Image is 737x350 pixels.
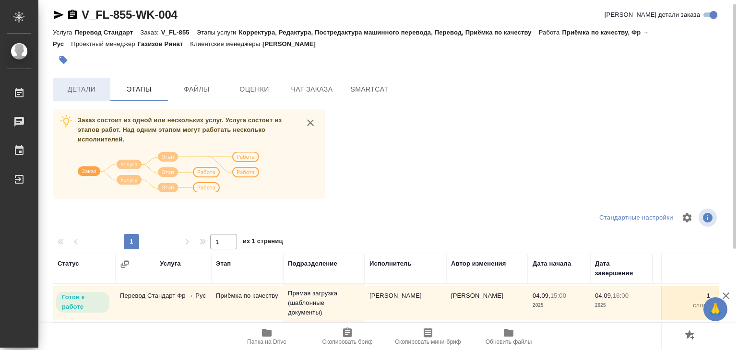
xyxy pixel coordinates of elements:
p: Приёмка по качеству [216,291,278,301]
div: Дата начала [533,259,571,268]
span: Этапы [116,83,162,95]
div: split button [597,210,676,225]
div: Исполнитель [369,259,412,268]
span: из 1 страниц [243,235,283,249]
p: Готов к работе [62,292,104,312]
p: 15:00 [550,292,566,299]
p: слово [657,301,710,310]
p: Клиентские менеджеры [190,40,262,47]
div: Дата завершения [595,259,648,278]
button: Добавить оценку [682,327,699,344]
button: Скопировать ссылку для ЯМессенджера [53,9,64,21]
p: 16:00 [613,292,629,299]
p: Услуга [53,29,74,36]
span: 🙏 [707,299,724,319]
span: [PERSON_NAME] детали заказа [605,10,700,20]
div: Этап [216,259,231,268]
button: Скопировать бриф [307,323,388,350]
p: 04.09, [533,292,550,299]
button: Сгруппировать [120,259,130,269]
p: 2025 [595,301,648,310]
span: Посмотреть информацию [699,209,719,227]
p: 04.09, [595,292,613,299]
span: Скопировать бриф [322,338,372,345]
button: Обновить файлы [468,323,549,350]
p: Корректура, Редактура, Постредактура машинного перевода, Перевод, Приёмка по качеству [238,29,538,36]
span: Файлы [174,83,220,95]
button: Скопировать ссылку [67,9,78,21]
p: Работа [539,29,562,36]
td: [PERSON_NAME] [446,286,528,320]
td: [PERSON_NAME] [365,286,446,320]
div: Услуга [160,259,180,268]
span: SmartCat [346,83,392,95]
p: V_FL-855 [161,29,197,36]
p: Проектный менеджер [71,40,137,47]
span: Детали [59,83,105,95]
p: Заказ: [140,29,161,36]
p: Перевод Стандарт [74,29,140,36]
button: Скопировать мини-бриф [388,323,468,350]
span: Чат заказа [289,83,335,95]
td: Перевод Стандарт Фр → Рус [115,286,211,320]
p: Газизов Ринат [138,40,190,47]
p: 1 [657,291,710,301]
button: close [303,116,318,130]
div: Автор изменения [451,259,506,268]
p: Этапы услуги [197,29,239,36]
span: Обновить файлы [486,338,532,345]
span: Скопировать мини-бриф [395,338,461,345]
button: Добавить тэг [53,49,74,70]
div: Статус [58,259,79,268]
button: 🙏 [703,297,727,321]
p: 2025 [533,301,585,310]
div: Подразделение [288,259,337,268]
a: V_FL-855-WK-004 [82,8,178,21]
span: Папка на Drive [247,338,286,345]
td: Прямая загрузка (шаблонные документы) [283,284,365,322]
p: [PERSON_NAME] [262,40,323,47]
span: Оценки [231,83,277,95]
button: Папка на Drive [226,323,307,350]
span: Настроить таблицу [676,206,699,229]
span: Заказ состоит из одной или нескольких услуг. Услуга состоит из этапов работ. Над одним этапом мог... [78,117,282,143]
